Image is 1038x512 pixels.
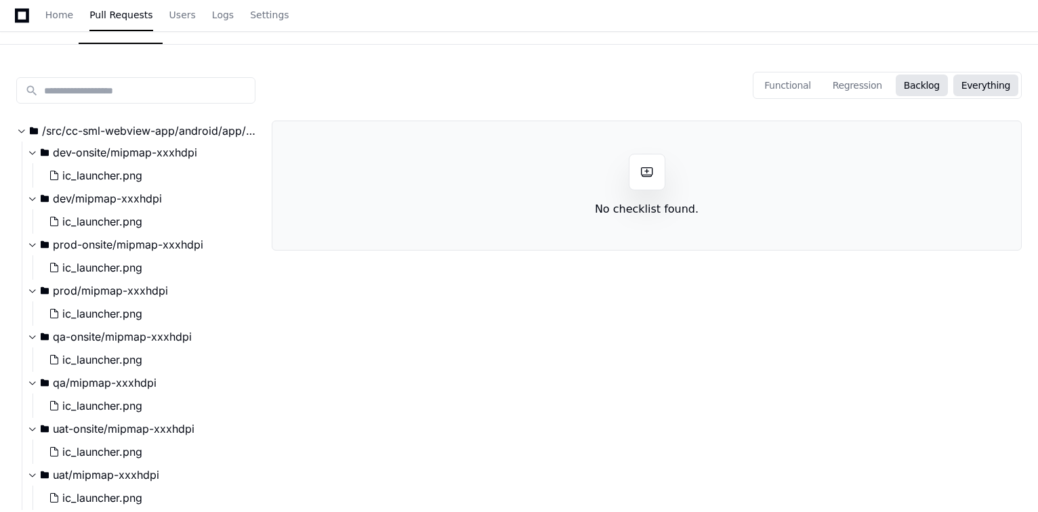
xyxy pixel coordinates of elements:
[27,418,255,440] button: uat-onsite/mipmap-xxxhdpi
[42,123,255,139] span: /src/cc-sml-webview-app/android/app/src/main/res
[27,280,255,301] button: prod/mipmap-xxxhdpi
[169,11,196,19] span: Users
[43,393,247,418] button: ic_launcher.png
[41,328,49,345] svg: Directory
[62,444,142,460] span: ic_launcher.png
[30,123,38,139] svg: Directory
[53,190,162,207] span: dev/mipmap-xxxhdpi
[27,372,255,393] button: qa/mipmap-xxxhdpi
[53,328,192,345] span: qa-onsite/mipmap-xxxhdpi
[41,375,49,391] svg: Directory
[41,282,49,299] svg: Directory
[41,421,49,437] svg: Directory
[41,236,49,253] svg: Directory
[53,282,168,299] span: prod/mipmap-xxxhdpi
[953,74,1018,96] button: Everything
[62,351,142,368] span: ic_launcher.png
[595,201,699,217] h1: No checklist found.
[62,167,142,184] span: ic_launcher.png
[16,120,255,142] button: /src/cc-sml-webview-app/android/app/src/main/res
[27,464,255,486] button: uat/mipmap-xxxhdpi
[27,234,255,255] button: prod-onsite/mipmap-xxxhdpi
[212,11,234,19] span: Logs
[43,347,247,372] button: ic_launcher.png
[27,142,255,163] button: dev-onsite/mipmap-xxxhdpi
[825,74,890,96] button: Regression
[41,467,49,483] svg: Directory
[62,490,142,506] span: ic_launcher.png
[25,84,39,98] mat-icon: search
[43,255,247,280] button: ic_launcher.png
[27,188,255,209] button: dev/mipmap-xxxhdpi
[62,305,142,322] span: ic_launcher.png
[53,144,197,161] span: dev-onsite/mipmap-xxxhdpi
[53,236,203,253] span: prod-onsite/mipmap-xxxhdpi
[62,213,142,230] span: ic_launcher.png
[756,74,819,96] button: Functional
[41,190,49,207] svg: Directory
[43,440,247,464] button: ic_launcher.png
[45,11,73,19] span: Home
[53,375,157,391] span: qa/mipmap-xxxhdpi
[62,398,142,414] span: ic_launcher.png
[250,11,289,19] span: Settings
[62,259,142,276] span: ic_launcher.png
[896,74,948,96] button: Backlog
[43,301,247,326] button: ic_launcher.png
[43,163,247,188] button: ic_launcher.png
[89,11,152,19] span: Pull Requests
[53,467,159,483] span: uat/mipmap-xxxhdpi
[41,144,49,161] svg: Directory
[43,486,247,510] button: ic_launcher.png
[27,326,255,347] button: qa-onsite/mipmap-xxxhdpi
[53,421,194,437] span: uat-onsite/mipmap-xxxhdpi
[43,209,247,234] button: ic_launcher.png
